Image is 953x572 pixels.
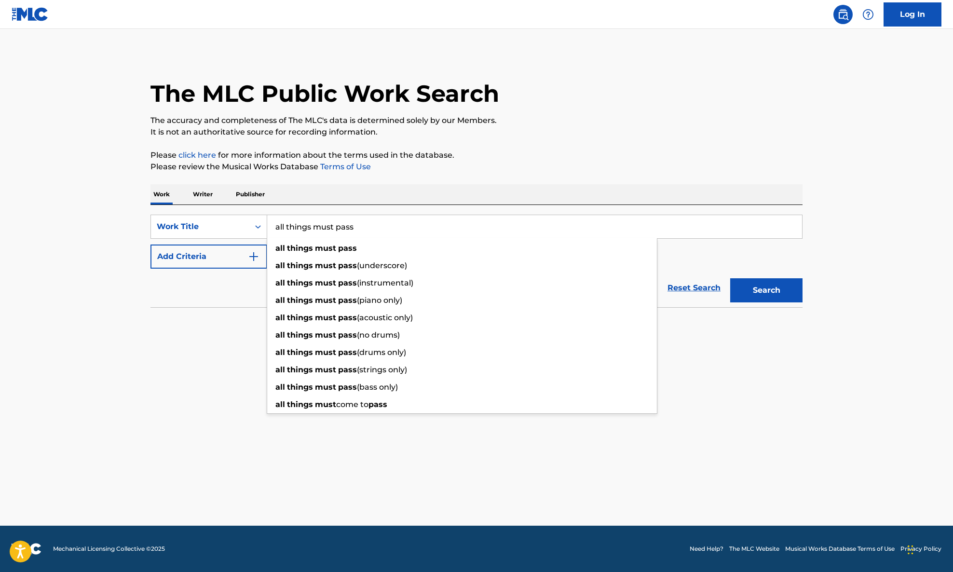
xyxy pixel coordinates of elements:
strong: all [275,365,285,374]
div: Help [858,5,878,24]
strong: pass [338,278,357,287]
strong: all [275,278,285,287]
strong: things [287,400,313,409]
form: Search Form [150,215,803,307]
span: (drums only) [357,348,406,357]
strong: pass [368,400,387,409]
strong: things [287,296,313,305]
span: (underscore) [357,261,407,270]
strong: all [275,244,285,253]
strong: all [275,330,285,340]
a: Need Help? [690,545,723,553]
span: (no drums) [357,330,400,340]
button: Search [730,278,803,302]
span: Mechanical Licensing Collective © 2025 [53,545,165,553]
strong: all [275,261,285,270]
span: (bass only) [357,382,398,392]
p: Writer [190,184,216,204]
button: Add Criteria [150,245,267,269]
strong: all [275,313,285,322]
span: (instrumental) [357,278,413,287]
strong: must [315,278,336,287]
strong: must [315,400,336,409]
strong: pass [338,313,357,322]
div: Drag [908,535,913,564]
img: 9d2ae6d4665cec9f34b9.svg [248,251,259,262]
strong: pass [338,244,357,253]
span: come to [336,400,368,409]
strong: must [315,313,336,322]
strong: must [315,244,336,253]
a: Log In [884,2,941,27]
strong: pass [338,365,357,374]
strong: things [287,330,313,340]
div: Work Title [157,221,244,232]
strong: things [287,261,313,270]
p: Publisher [233,184,268,204]
strong: things [287,244,313,253]
a: Public Search [833,5,853,24]
span: (piano only) [357,296,402,305]
p: Work [150,184,173,204]
p: It is not an authoritative source for recording information. [150,126,803,138]
strong: things [287,348,313,357]
iframe: Chat Widget [905,526,953,572]
img: logo [12,543,41,555]
strong: pass [338,382,357,392]
a: Musical Works Database Terms of Use [785,545,895,553]
strong: all [275,296,285,305]
strong: things [287,382,313,392]
strong: things [287,313,313,322]
strong: must [315,348,336,357]
strong: all [275,382,285,392]
strong: must [315,382,336,392]
strong: pass [338,330,357,340]
a: The MLC Website [729,545,779,553]
p: The accuracy and completeness of The MLC's data is determined solely by our Members. [150,115,803,126]
strong: must [315,330,336,340]
strong: things [287,278,313,287]
strong: must [315,365,336,374]
a: Terms of Use [318,162,371,171]
span: (acoustic only) [357,313,413,322]
a: Reset Search [663,277,725,299]
img: MLC Logo [12,7,49,21]
strong: things [287,365,313,374]
img: help [862,9,874,20]
strong: all [275,400,285,409]
strong: pass [338,296,357,305]
a: click here [178,150,216,160]
strong: must [315,296,336,305]
p: Please for more information about the terms used in the database. [150,150,803,161]
strong: pass [338,348,357,357]
strong: pass [338,261,357,270]
img: search [837,9,849,20]
span: (strings only) [357,365,407,374]
strong: must [315,261,336,270]
a: Privacy Policy [900,545,941,553]
strong: all [275,348,285,357]
h1: The MLC Public Work Search [150,79,499,108]
p: Please review the Musical Works Database [150,161,803,173]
